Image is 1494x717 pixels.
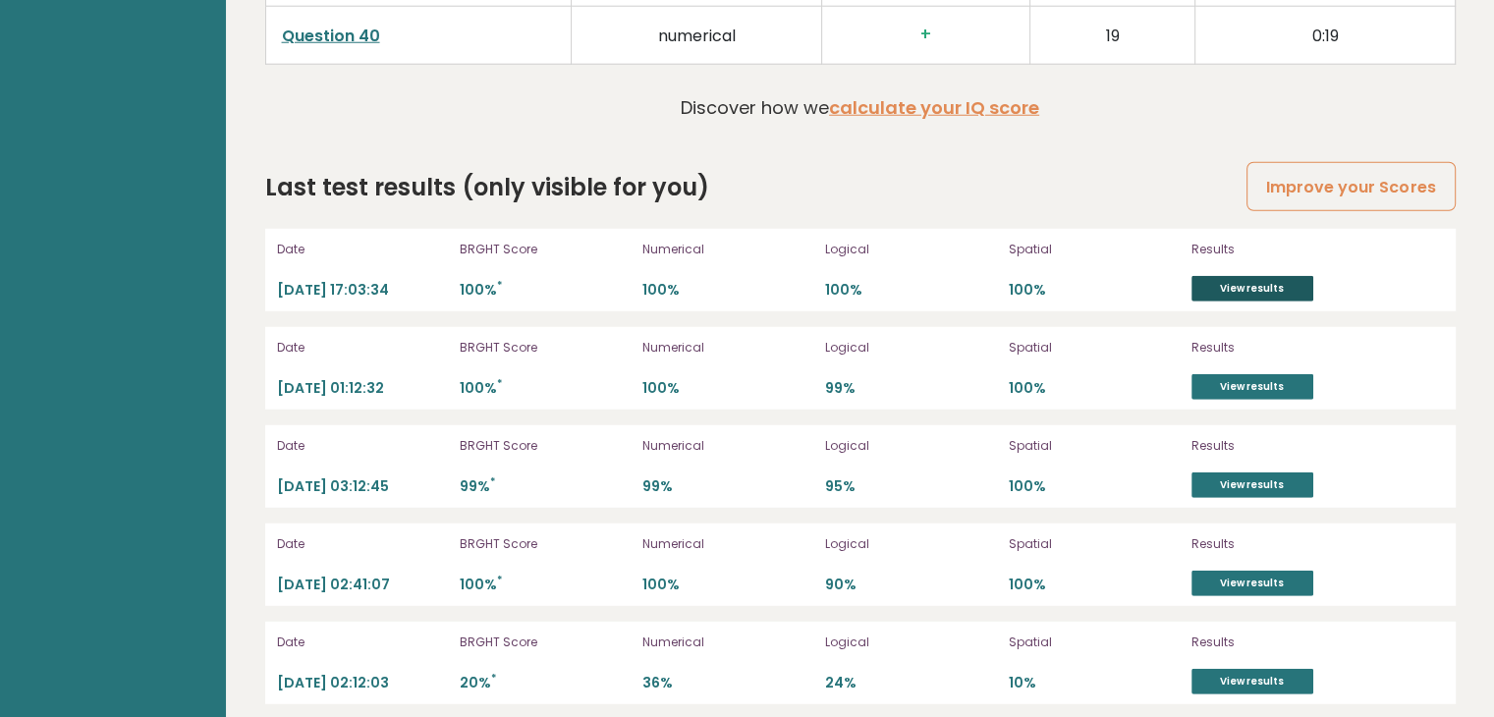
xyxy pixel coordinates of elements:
p: BRGHT Score [460,437,631,455]
p: Numerical [642,437,813,455]
p: Date [277,241,448,258]
p: Spatial [1009,535,1180,553]
p: Logical [825,634,996,651]
p: Results [1191,437,1398,455]
p: Date [277,437,448,455]
p: 100% [1009,576,1180,594]
p: Spatial [1009,437,1180,455]
p: [DATE] 01:12:32 [277,379,448,398]
p: [DATE] 02:41:07 [277,576,448,594]
p: 100% [460,379,631,398]
p: BRGHT Score [460,535,631,553]
p: Logical [825,241,996,258]
p: Logical [825,339,996,357]
p: Results [1191,339,1398,357]
p: Numerical [642,339,813,357]
p: [DATE] 17:03:34 [277,281,448,300]
p: Numerical [642,241,813,258]
p: 100% [1009,379,1180,398]
p: Results [1191,535,1398,553]
a: Question 40 [282,25,380,47]
p: Numerical [642,634,813,651]
p: 100% [460,281,631,300]
p: Logical [825,535,996,553]
p: Spatial [1009,634,1180,651]
h2: Last test results (only visible for you) [265,170,709,205]
p: 100% [1009,281,1180,300]
p: 20% [460,674,631,692]
p: 100% [825,281,996,300]
a: View results [1191,374,1313,400]
h3: + [838,25,1014,45]
td: 0:19 [1195,6,1455,64]
a: View results [1191,571,1313,596]
a: View results [1191,472,1313,498]
p: 95% [825,477,996,496]
a: calculate your IQ score [829,95,1039,120]
p: 90% [825,576,996,594]
p: 99% [825,379,996,398]
p: 24% [825,674,996,692]
a: View results [1191,669,1313,694]
td: numerical [572,6,822,64]
p: 100% [460,576,631,594]
p: 100% [642,576,813,594]
p: Discover how we [681,94,1039,121]
p: [DATE] 02:12:03 [277,674,448,692]
p: Results [1191,634,1398,651]
a: Improve your Scores [1246,162,1455,212]
p: 36% [642,674,813,692]
p: Date [277,339,448,357]
p: Spatial [1009,241,1180,258]
p: Results [1191,241,1398,258]
p: Logical [825,437,996,455]
p: 10% [1009,674,1180,692]
a: View results [1191,276,1313,302]
p: Date [277,634,448,651]
p: Numerical [642,535,813,553]
p: [DATE] 03:12:45 [277,477,448,496]
td: 19 [1029,6,1194,64]
p: 100% [642,281,813,300]
p: BRGHT Score [460,339,631,357]
p: BRGHT Score [460,634,631,651]
p: 99% [460,477,631,496]
p: BRGHT Score [460,241,631,258]
p: 99% [642,477,813,496]
p: 100% [642,379,813,398]
p: Date [277,535,448,553]
p: Spatial [1009,339,1180,357]
p: 100% [1009,477,1180,496]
